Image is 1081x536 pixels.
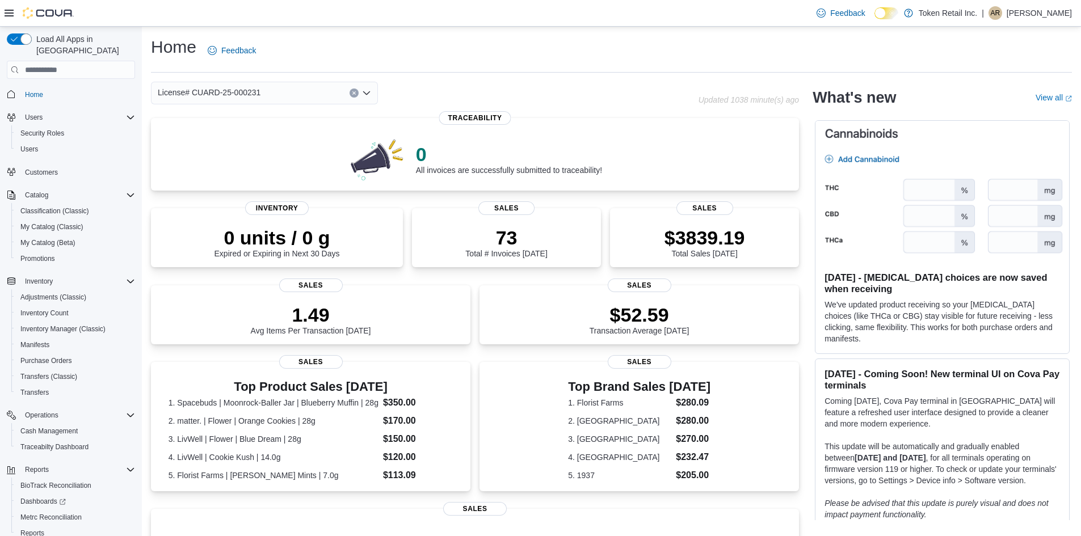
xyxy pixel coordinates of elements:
dd: $150.00 [383,432,453,446]
a: Adjustments (Classic) [16,290,91,304]
span: Sales [279,278,343,292]
p: Updated 1038 minute(s) ago [699,95,799,104]
span: Users [20,111,135,124]
dd: $120.00 [383,450,453,464]
a: View allExternal link [1036,93,1072,102]
a: Transfers [16,386,53,399]
button: Reports [2,462,140,478]
button: Users [20,111,47,124]
p: [PERSON_NAME] [1007,6,1072,20]
a: My Catalog (Classic) [16,220,88,234]
a: Traceabilty Dashboard [16,440,93,454]
span: Transfers (Classic) [16,370,135,383]
span: Users [16,142,135,156]
p: We've updated product receiving so your [MEDICAL_DATA] choices (like THCa or CBG) stay visible fo... [825,299,1060,344]
span: Promotions [20,254,55,263]
button: Inventory [20,275,57,288]
p: This update will be automatically and gradually enabled between , for all terminals operating on ... [825,441,1060,486]
img: Cova [23,7,74,19]
dt: 3. [GEOGRAPHIC_DATA] [568,433,671,445]
span: Feedback [221,45,256,56]
a: Feedback [812,2,869,24]
dt: 4. [GEOGRAPHIC_DATA] [568,451,671,463]
div: All invoices are successfully submitted to traceability! [416,143,602,175]
span: Sales [478,201,535,215]
button: Transfers [11,385,140,400]
span: Cash Management [20,427,78,436]
dt: 1. Florist Farms [568,397,671,408]
dd: $280.00 [676,414,710,428]
a: Dashboards [11,493,140,509]
span: Inventory [25,277,53,286]
span: Feedback [830,7,865,19]
span: Inventory [245,201,309,215]
p: $52.59 [590,303,689,326]
a: Transfers (Classic) [16,370,82,383]
a: Security Roles [16,126,69,140]
dt: 3. LivWell | Flower | Blue Dream | 28g [169,433,378,445]
span: Metrc Reconciliation [16,510,135,524]
button: Home [2,86,140,102]
div: Avg Items Per Transaction [DATE] [251,303,371,335]
dt: 1. Spacebuds | Moonrock-Baller Jar | Blueberry Muffin | 28g [169,397,378,408]
strong: [DATE] and [DATE] [855,453,926,462]
span: Classification (Classic) [20,206,89,216]
p: | [982,6,984,20]
span: BioTrack Reconciliation [16,479,135,492]
dt: 5. Florist Farms | [PERSON_NAME] Mints | 7.0g [169,470,378,481]
h3: [DATE] - [MEDICAL_DATA] choices are now saved when receiving [825,272,1060,294]
a: Inventory Manager (Classic) [16,322,110,336]
span: Inventory [20,275,135,288]
button: Reports [20,463,53,476]
a: Inventory Count [16,306,73,320]
a: Dashboards [16,495,70,508]
span: Sales [608,355,671,369]
button: Security Roles [11,125,140,141]
span: Load All Apps in [GEOGRAPHIC_DATA] [32,33,135,56]
dd: $113.09 [383,469,453,482]
a: Manifests [16,338,54,352]
a: Customers [20,166,62,179]
span: Operations [25,411,58,420]
dd: $280.09 [676,396,710,410]
span: Reports [25,465,49,474]
span: ar [991,6,1000,20]
span: Manifests [20,340,49,349]
span: My Catalog (Classic) [20,222,83,231]
span: Customers [20,165,135,179]
span: Inventory Count [20,309,69,318]
button: Promotions [11,251,140,267]
span: Users [25,113,43,122]
span: Reports [20,463,135,476]
span: Customers [25,168,58,177]
a: Home [20,88,48,102]
p: 0 units / 0 g [214,226,340,249]
span: Adjustments (Classic) [16,290,135,304]
button: Traceabilty Dashboard [11,439,140,455]
span: Security Roles [16,126,135,140]
dt: 4. LivWell | Cookie Kush | 14.0g [169,451,378,463]
span: Sales [279,355,343,369]
dd: $232.47 [676,450,710,464]
button: Catalog [2,187,140,203]
div: Total # Invoices [DATE] [465,226,547,258]
dt: 2. [GEOGRAPHIC_DATA] [568,415,671,427]
dd: $205.00 [676,469,710,482]
span: Transfers [20,388,49,397]
button: Inventory [2,273,140,289]
button: Metrc Reconciliation [11,509,140,525]
div: andrew rampersad [989,6,1002,20]
a: Metrc Reconciliation [16,510,86,524]
p: $3839.19 [664,226,745,249]
span: Inventory Count [16,306,135,320]
span: Catalog [20,188,135,202]
span: Inventory Manager (Classic) [16,322,135,336]
h2: What's new [813,88,896,107]
input: Dark Mode [874,7,898,19]
button: Customers [2,164,140,180]
span: Traceabilty Dashboard [16,440,135,454]
div: Total Sales [DATE] [664,226,745,258]
p: Token Retail Inc. [919,6,978,20]
p: 0 [416,143,602,166]
span: Inventory Manager (Classic) [20,324,106,334]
